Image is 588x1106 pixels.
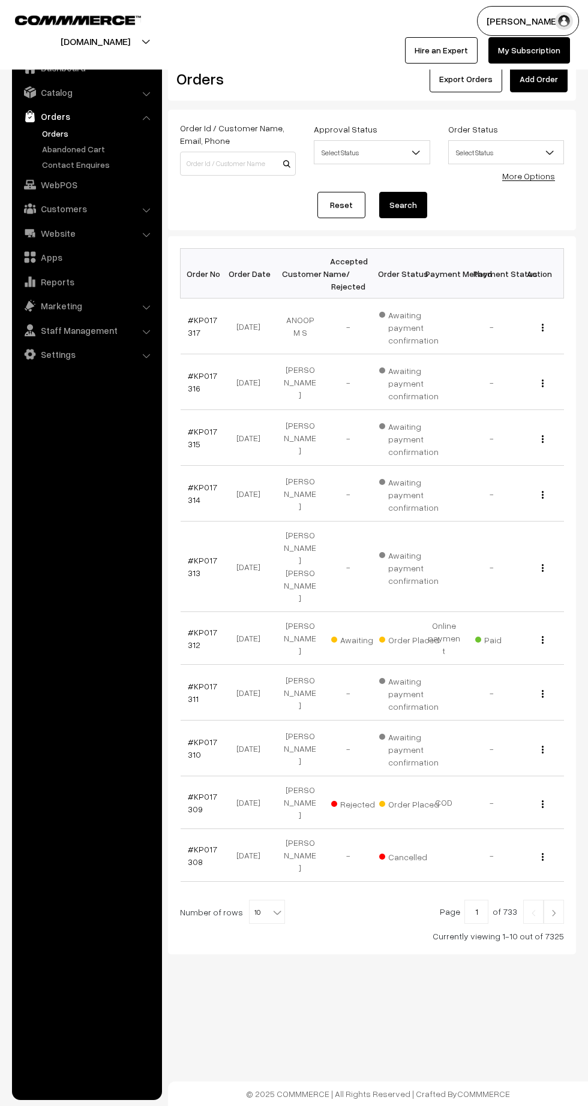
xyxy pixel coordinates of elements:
[276,466,324,522] td: [PERSON_NAME]
[15,271,158,293] a: Reports
[228,410,276,466] td: [DATE]
[510,66,568,92] a: Add Order
[420,776,468,829] td: COD
[331,631,391,646] span: Awaiting
[488,37,570,64] a: My Subscription
[379,728,439,769] span: Awaiting payment confirmation
[276,299,324,354] td: ANOOP M S
[276,410,324,466] td: [PERSON_NAME]
[228,829,276,882] td: [DATE]
[276,354,324,410] td: [PERSON_NAME]
[181,249,229,299] th: Order No
[542,636,544,644] img: Menu
[168,1081,588,1106] footer: © 2025 COMMMERCE | All Rights Reserved | Crafted By
[542,800,544,808] img: Menu
[188,627,217,650] a: #KP017312
[317,192,365,218] a: Reset
[324,299,372,354] td: -
[468,665,516,721] td: -
[324,466,372,522] td: -
[430,66,502,92] button: Export Orders
[188,426,217,449] a: #KP017315
[324,522,372,612] td: -
[15,106,158,127] a: Orders
[276,776,324,829] td: [PERSON_NAME]
[228,249,276,299] th: Order Date
[379,473,439,514] span: Awaiting payment confirmation
[276,612,324,665] td: [PERSON_NAME]
[180,152,296,176] input: Order Id / Customer Name / Customer Email / Customer Phone
[188,482,217,505] a: #KP017314
[324,410,372,466] td: -
[542,746,544,754] img: Menu
[379,361,439,402] span: Awaiting payment confirmation
[314,123,377,135] label: Approval Status
[542,379,544,387] img: Menu
[188,791,217,814] a: #KP017309
[324,665,372,721] td: -
[468,721,516,776] td: -
[228,466,276,522] td: [DATE]
[39,158,158,171] a: Contact Enquires
[468,249,516,299] th: Payment Status
[542,690,544,698] img: Menu
[379,306,439,346] span: Awaiting payment confirmation
[228,522,276,612] td: [DATE]
[468,354,516,410] td: -
[528,909,539,917] img: Left
[15,16,141,25] img: COMMMERCE
[468,522,516,612] td: -
[555,12,573,30] img: user
[324,829,372,882] td: -
[15,174,158,195] a: WebPOS
[542,435,544,443] img: Menu
[468,829,516,882] td: -
[448,123,498,135] label: Order Status
[19,26,172,56] button: [DOMAIN_NAME]
[15,343,158,365] a: Settings
[228,299,276,354] td: [DATE]
[188,370,217,393] a: #KP017316
[188,844,217,867] a: #KP017308
[542,853,544,861] img: Menu
[15,246,158,268] a: Apps
[15,320,158,341] a: Staff Management
[475,631,535,646] span: Paid
[180,122,296,147] label: Order Id / Customer Name, Email, Phone
[379,417,439,458] span: Awaiting payment confirmation
[249,900,285,924] span: 10
[449,142,563,163] span: Select Status
[448,140,564,164] span: Select Status
[440,906,460,917] span: Page
[15,12,120,26] a: COMMMERCE
[468,776,516,829] td: -
[516,249,564,299] th: Action
[420,612,468,665] td: Online payment
[176,70,295,88] h2: Orders
[468,299,516,354] td: -
[468,410,516,466] td: -
[15,222,158,244] a: Website
[468,466,516,522] td: -
[379,848,439,863] span: Cancelled
[379,672,439,713] span: Awaiting payment confirmation
[379,795,439,810] span: Order Placed
[502,171,555,181] a: More Options
[188,555,217,578] a: #KP017313
[548,909,559,917] img: Right
[276,829,324,882] td: [PERSON_NAME]
[477,6,579,36] button: [PERSON_NAME]
[15,295,158,317] a: Marketing
[493,906,517,917] span: of 733
[372,249,420,299] th: Order Status
[188,737,217,760] a: #KP017310
[276,249,324,299] th: Customer Name
[542,564,544,572] img: Menu
[15,198,158,219] a: Customers
[324,249,372,299] th: Accepted / Rejected
[180,906,243,918] span: Number of rows
[228,776,276,829] td: [DATE]
[379,192,427,218] button: Search
[250,900,284,924] span: 10
[379,631,439,646] span: Order Placed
